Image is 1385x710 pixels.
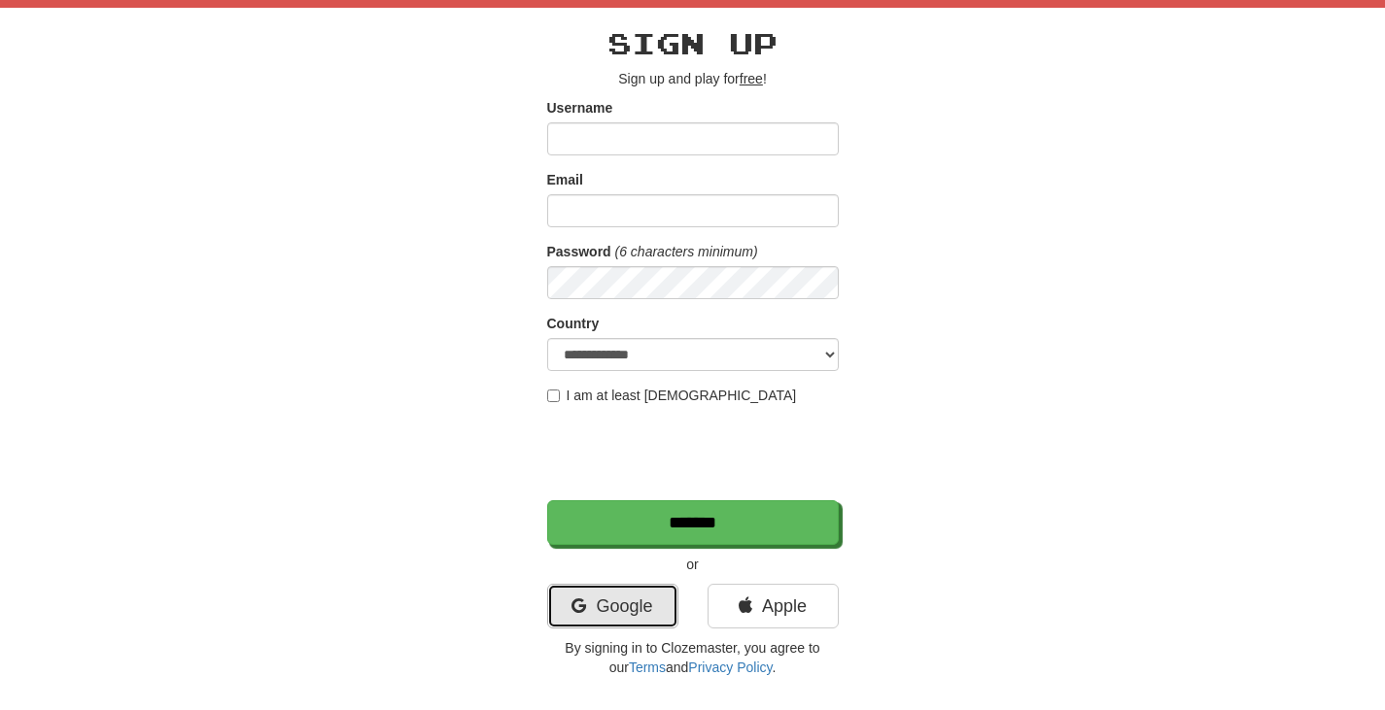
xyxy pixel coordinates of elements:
[547,415,843,490] iframe: reCAPTCHA
[740,71,763,86] u: free
[547,27,839,59] h2: Sign up
[547,314,600,333] label: Country
[547,389,560,402] input: I am at least [DEMOGRAPHIC_DATA]
[688,659,772,675] a: Privacy Policy
[615,244,758,259] em: (6 characters minimum)
[547,386,797,405] label: I am at least [DEMOGRAPHIC_DATA]
[547,98,613,118] label: Username
[547,584,678,628] a: Google
[547,555,839,574] p: or
[629,659,666,675] a: Terms
[547,638,839,677] p: By signing in to Clozemaster, you agree to our and .
[547,69,839,88] p: Sign up and play for !
[547,242,611,261] label: Password
[708,584,839,628] a: Apple
[547,170,583,189] label: Email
